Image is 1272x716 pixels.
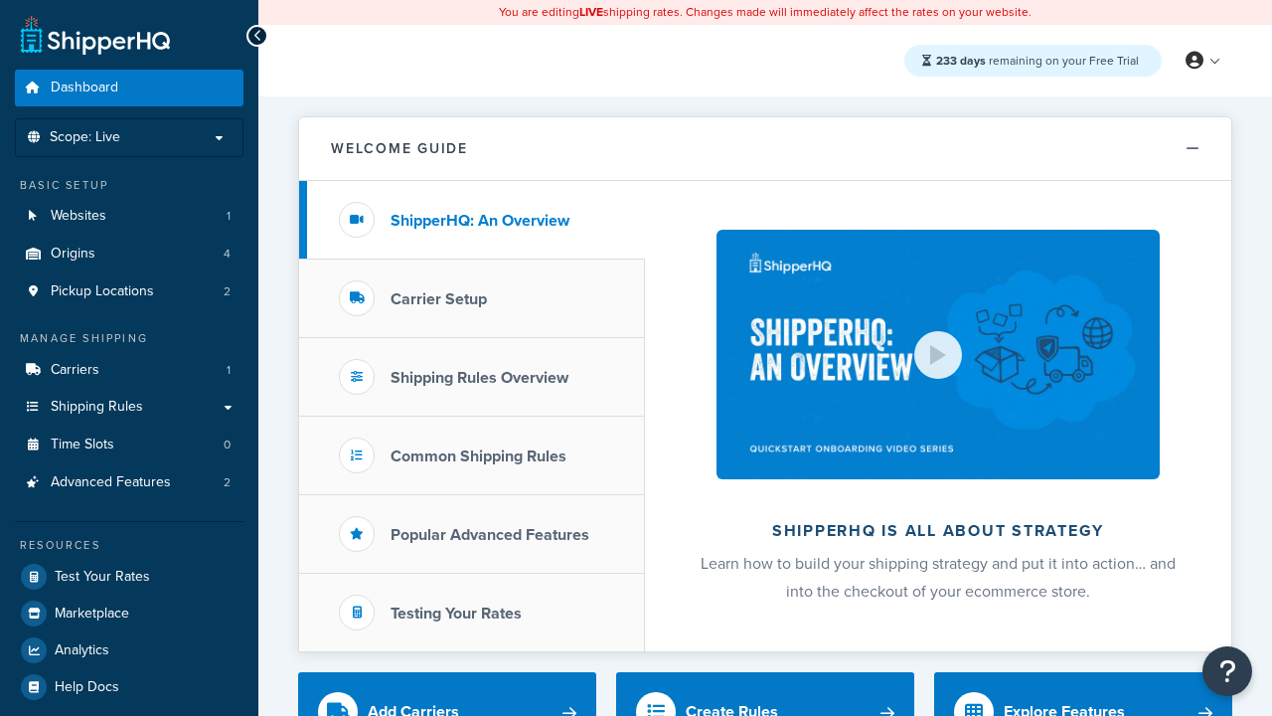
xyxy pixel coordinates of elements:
[51,399,143,416] span: Shipping Rules
[15,464,243,501] li: Advanced Features
[224,246,231,263] span: 4
[15,352,243,389] li: Carriers
[51,283,154,300] span: Pickup Locations
[15,236,243,272] li: Origins
[15,427,243,463] li: Time Slots
[51,208,106,225] span: Websites
[15,70,243,106] a: Dashboard
[55,642,109,659] span: Analytics
[55,679,119,696] span: Help Docs
[698,522,1179,540] h2: ShipperHQ is all about strategy
[224,437,231,453] span: 0
[51,362,99,379] span: Carriers
[55,606,129,623] span: Marketplace
[716,230,1160,479] img: ShipperHQ is all about strategy
[51,246,95,263] span: Origins
[936,52,986,70] strong: 233 days
[391,447,566,465] h3: Common Shipping Rules
[224,474,231,491] span: 2
[1202,646,1252,696] button: Open Resource Center
[15,177,243,194] div: Basic Setup
[15,464,243,501] a: Advanced Features2
[579,3,603,21] b: LIVE
[15,273,243,310] a: Pickup Locations2
[391,526,589,544] h3: Popular Advanced Features
[15,669,243,705] a: Help Docs
[50,129,120,146] span: Scope: Live
[391,605,522,623] h3: Testing Your Rates
[391,212,569,230] h3: ShipperHQ: An Overview
[15,537,243,554] div: Resources
[55,569,150,586] span: Test Your Rates
[936,52,1139,70] span: remaining on your Free Trial
[15,596,243,631] a: Marketplace
[51,437,114,453] span: Time Slots
[15,389,243,426] a: Shipping Rules
[15,632,243,668] a: Analytics
[15,236,243,272] a: Origins4
[299,117,1231,181] button: Welcome Guide
[15,352,243,389] a: Carriers1
[15,559,243,595] a: Test Your Rates
[701,552,1176,603] span: Learn how to build your shipping strategy and put it into action… and into the checkout of your e...
[391,369,568,387] h3: Shipping Rules Overview
[51,80,118,96] span: Dashboard
[15,427,243,463] a: Time Slots0
[51,474,171,491] span: Advanced Features
[224,283,231,300] span: 2
[15,198,243,235] li: Websites
[15,198,243,235] a: Websites1
[15,273,243,310] li: Pickup Locations
[15,330,243,347] div: Manage Shipping
[227,362,231,379] span: 1
[227,208,231,225] span: 1
[331,141,468,156] h2: Welcome Guide
[391,290,487,308] h3: Carrier Setup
